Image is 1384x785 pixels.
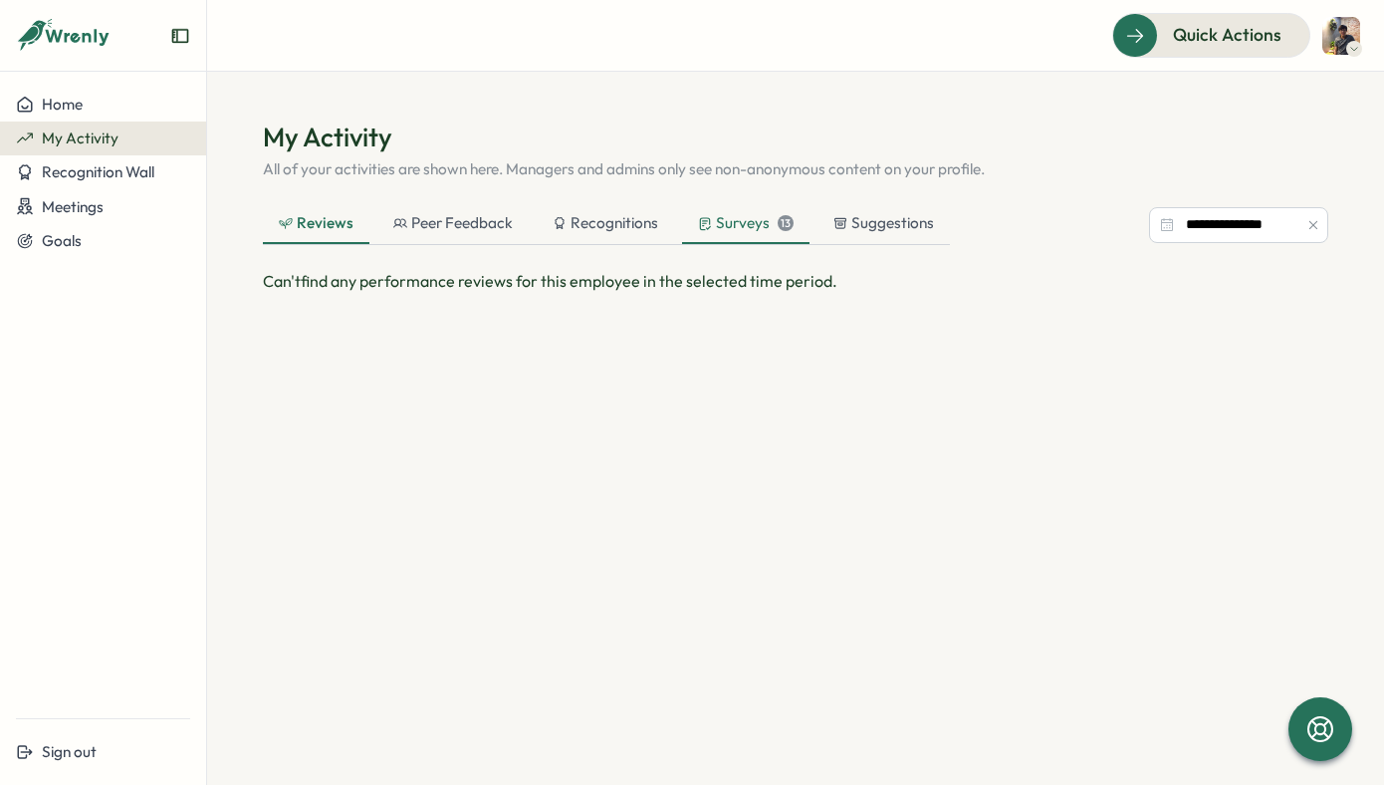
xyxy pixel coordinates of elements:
[170,26,190,46] button: Expand sidebar
[42,162,154,181] span: Recognition Wall
[778,215,794,231] div: 13
[42,197,104,216] span: Meetings
[1112,13,1310,57] button: Quick Actions
[263,271,837,291] span: Can't find any performance reviews for this employee in the selected time period.
[263,158,1328,180] p: All of your activities are shown here. Managers and admins only see non-anonymous content on your...
[553,212,658,234] div: Recognitions
[42,742,97,761] span: Sign out
[833,212,934,234] div: Suggestions
[42,231,82,250] span: Goals
[1173,22,1281,48] span: Quick Actions
[698,212,794,234] div: Surveys
[1322,17,1360,55] img: Hoang Nguyen
[42,129,118,147] span: My Activity
[393,212,513,234] div: Peer Feedback
[279,212,353,234] div: Reviews
[263,120,1328,154] h1: My Activity
[42,95,83,114] span: Home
